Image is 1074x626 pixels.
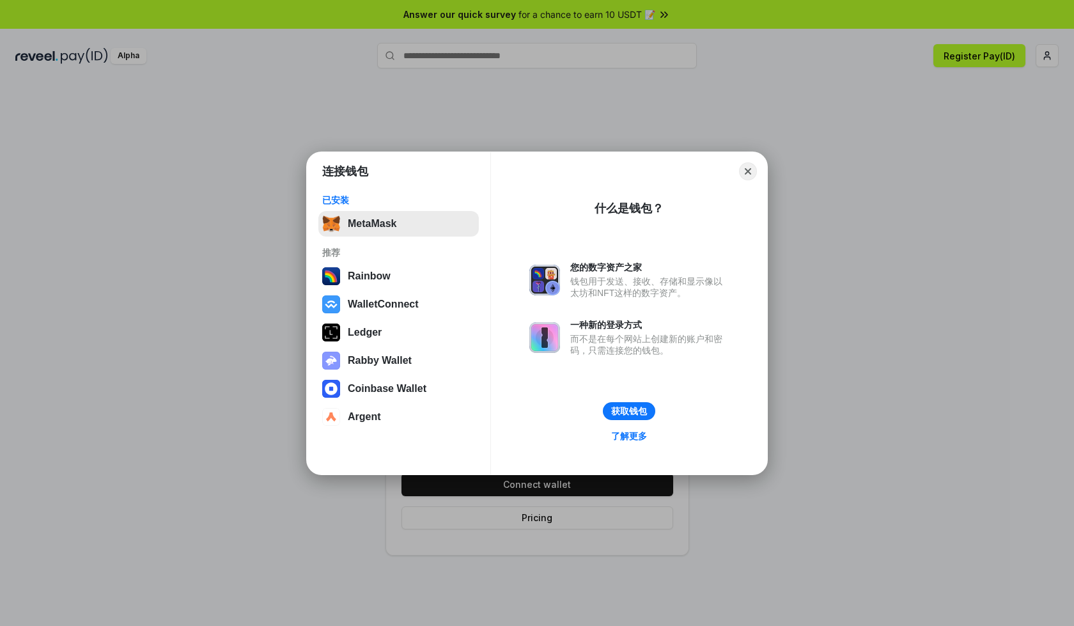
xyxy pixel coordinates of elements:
[348,383,426,395] div: Coinbase Wallet
[322,164,368,179] h1: 连接钱包
[348,411,381,423] div: Argent
[318,292,479,317] button: WalletConnect
[570,333,729,356] div: 而不是在每个网站上创建新的账户和密码，只需连接您的钱包。
[322,408,340,426] img: svg+xml,%3Csvg%20width%3D%2228%22%20height%3D%2228%22%20viewBox%3D%220%200%2028%2028%22%20fill%3D...
[318,211,479,237] button: MetaMask
[322,295,340,313] img: svg+xml,%3Csvg%20width%3D%2228%22%20height%3D%2228%22%20viewBox%3D%220%200%2028%2028%22%20fill%3D...
[529,265,560,295] img: svg+xml,%3Csvg%20xmlns%3D%22http%3A%2F%2Fwww.w3.org%2F2000%2Fsvg%22%20fill%3D%22none%22%20viewBox...
[611,430,647,442] div: 了解更多
[611,405,647,417] div: 获取钱包
[322,324,340,341] img: svg+xml,%3Csvg%20xmlns%3D%22http%3A%2F%2Fwww.w3.org%2F2000%2Fsvg%22%20width%3D%2228%22%20height%3...
[348,299,419,310] div: WalletConnect
[570,319,729,331] div: 一种新的登录方式
[318,263,479,289] button: Rainbow
[322,247,475,258] div: 推荐
[322,194,475,206] div: 已安装
[348,355,412,366] div: Rabby Wallet
[322,267,340,285] img: svg+xml,%3Csvg%20width%3D%22120%22%20height%3D%22120%22%20viewBox%3D%220%200%20120%20120%22%20fil...
[322,352,340,370] img: svg+xml,%3Csvg%20xmlns%3D%22http%3A%2F%2Fwww.w3.org%2F2000%2Fsvg%22%20fill%3D%22none%22%20viewBox...
[348,327,382,338] div: Ledger
[322,380,340,398] img: svg+xml,%3Csvg%20width%3D%2228%22%20height%3D%2228%22%20viewBox%3D%220%200%2028%2028%22%20fill%3D...
[348,270,391,282] div: Rainbow
[570,262,729,273] div: 您的数字资产之家
[595,201,664,216] div: 什么是钱包？
[529,322,560,353] img: svg+xml,%3Csvg%20xmlns%3D%22http%3A%2F%2Fwww.w3.org%2F2000%2Fsvg%22%20fill%3D%22none%22%20viewBox...
[318,404,479,430] button: Argent
[322,215,340,233] img: svg+xml,%3Csvg%20fill%3D%22none%22%20height%3D%2233%22%20viewBox%3D%220%200%2035%2033%22%20width%...
[570,276,729,299] div: 钱包用于发送、接收、存储和显示像以太坊和NFT这样的数字资产。
[318,320,479,345] button: Ledger
[603,402,655,420] button: 获取钱包
[603,428,655,444] a: 了解更多
[318,376,479,402] button: Coinbase Wallet
[318,348,479,373] button: Rabby Wallet
[739,162,757,180] button: Close
[348,218,396,230] div: MetaMask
